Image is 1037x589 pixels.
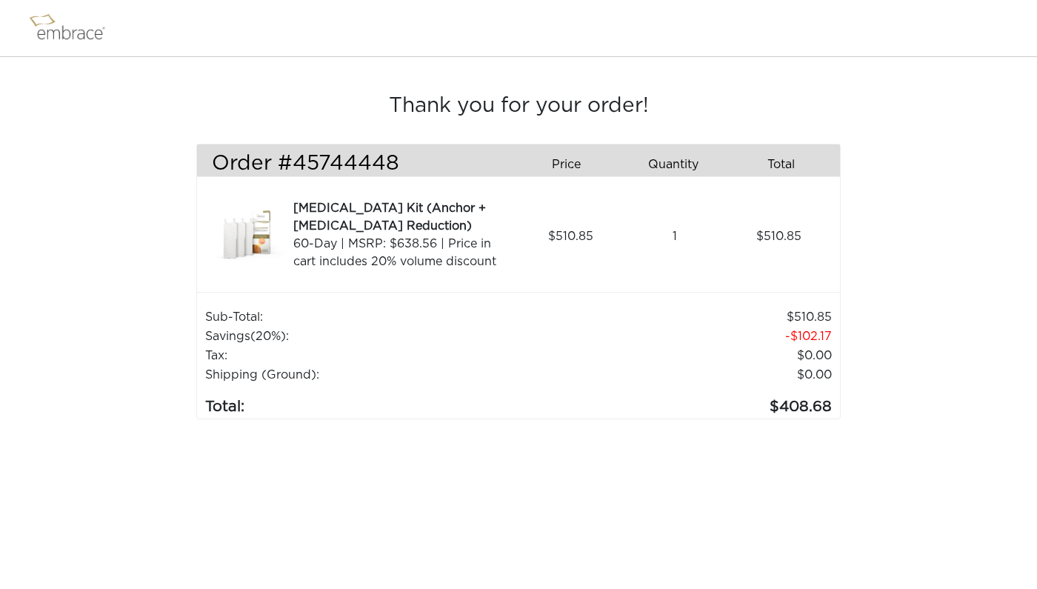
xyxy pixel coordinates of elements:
td: $0.00 [550,365,833,385]
h3: Thank you for your order! [30,94,1007,119]
img: logo.png [26,10,122,47]
td: Total: [204,385,550,419]
td: 0.00 [550,346,833,365]
span: 1 [673,227,677,245]
div: [MEDICAL_DATA] Kit (Anchor + [MEDICAL_DATA] Reduction) [293,199,513,235]
td: 408.68 [550,385,833,419]
span: Quantity [648,156,698,173]
td: 102.17 [550,327,833,346]
td: Tax: [204,346,550,365]
td: 510.85 [550,307,833,327]
span: (20%) [250,330,286,342]
td: Savings : [204,327,550,346]
div: 60-Day | MSRP: $638.56 | Price in cart includes 20% volume discount [293,235,513,270]
span: 510.85 [548,227,593,245]
td: Shipping (Ground): [204,365,550,385]
h3: Order #45744448 [212,152,507,177]
img: 7ce86e4a-8ce9-11e7-b542-02e45ca4b85b.jpeg [212,199,286,273]
div: Price [518,152,626,177]
span: 510.85 [756,227,801,245]
div: Total [733,152,840,177]
td: Sub-Total: [204,307,550,327]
